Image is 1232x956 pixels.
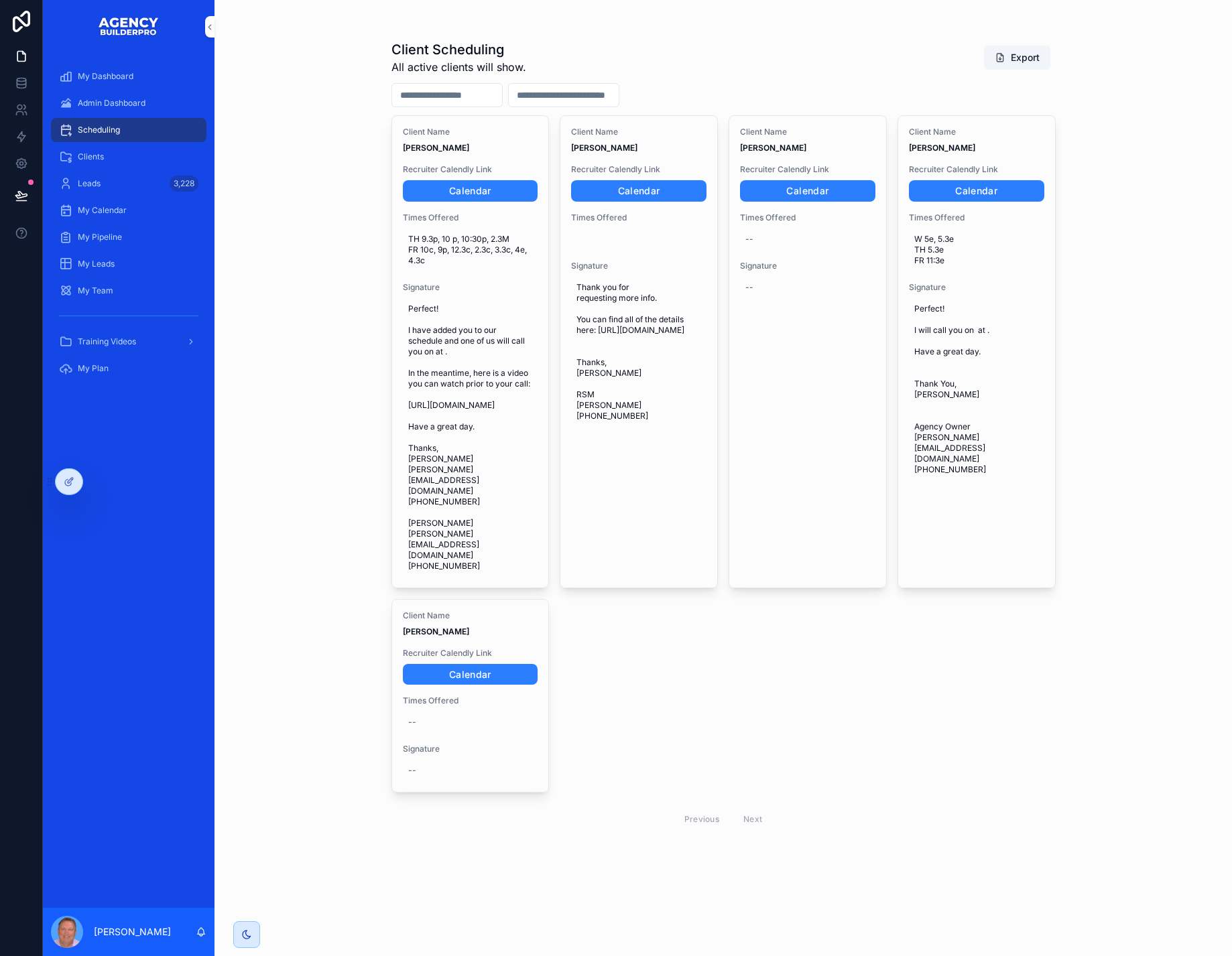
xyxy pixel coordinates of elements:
a: Calendar [403,664,538,685]
span: All active clients will show. [391,59,526,75]
a: Calendar [909,180,1044,202]
span: Client Name [403,127,538,137]
a: Client Name[PERSON_NAME]Recruiter Calendly LinkCalendarTimes OfferedTH 9.3p, 10 p, 10:30p, 2.3M F... [391,115,550,588]
strong: [PERSON_NAME] [740,143,806,153]
h1: Client Scheduling [391,40,526,59]
span: Perfect! I will call you on at . Have a great day. Thank You, [PERSON_NAME] Agency Owner [PERSON_... [914,303,1039,475]
span: Clients [78,151,104,162]
strong: [PERSON_NAME] [403,143,469,153]
span: Times Offered [909,212,1044,223]
div: -- [745,282,753,293]
span: Perfect! I have added you to our schedule and one of us will call you on at . In the meantime, he... [408,303,533,571]
span: My Team [78,285,113,296]
a: My Plan [51,356,206,381]
a: Calendar [571,180,706,202]
span: Signature [403,282,538,293]
span: Times Offered [403,695,538,706]
span: Training Videos [78,336,136,347]
div: -- [745,234,753,245]
a: My Team [51,279,206,303]
strong: [PERSON_NAME] [571,143,637,153]
span: Scheduling [78,125,120,135]
span: Times Offered [740,212,875,223]
span: Client Name [571,127,706,137]
a: Calendar [403,180,538,202]
div: scrollable content [43,54,214,400]
a: Training Videos [51,330,206,354]
span: Recruiter Calendly Link [403,648,538,659]
span: Recruiter Calendly Link [403,164,538,175]
a: My Pipeline [51,225,206,249]
a: Calendar [740,180,875,202]
span: Recruiter Calendly Link [740,164,875,175]
span: Leads [78,178,101,189]
span: Recruiter Calendly Link [909,164,1044,175]
div: 3,228 [170,176,198,192]
img: App logo [98,16,160,38]
a: Leads3,228 [51,172,206,196]
div: -- [408,717,416,728]
a: Client Name[PERSON_NAME]Recruiter Calendly LinkCalendarTimes Offered--Signature-- [391,599,550,793]
span: Client Name [403,610,538,621]
a: My Dashboard [51,64,206,88]
a: Client Name[PERSON_NAME]Recruiter Calendly LinkCalendarTimes OfferedW 5e, 5.3e TH 5.3e FR 11:3eSi... [898,115,1056,588]
div: -- [408,765,416,776]
a: My Calendar [51,198,206,222]
span: My Plan [78,363,109,374]
a: Clients [51,145,206,169]
span: My Pipeline [78,232,122,243]
span: Thank you for requesting more info. You can find all of the details here: [URL][DOMAIN_NAME] Than... [576,282,701,421]
span: TH 9.3p, 10 p, 10:30p, 2.3M FR 10c, 9p, 12.3c, 2.3c, 3.3c, 4e, 4.3c [408,234,533,266]
strong: [PERSON_NAME] [909,143,975,153]
span: Admin Dashboard [78,98,145,109]
span: Times Offered [571,212,706,223]
span: My Calendar [78,205,127,216]
span: Signature [403,744,538,754]
span: Client Name [740,127,875,137]
span: Times Offered [403,212,538,223]
span: W 5e, 5.3e TH 5.3e FR 11:3e [914,234,1039,266]
a: Client Name[PERSON_NAME]Recruiter Calendly LinkCalendarTimes OfferedSignatureThank you for reques... [560,115,718,588]
a: Scheduling [51,118,206,142]
strong: [PERSON_NAME] [403,626,469,636]
span: Client Name [909,127,1044,137]
span: My Leads [78,259,115,269]
p: [PERSON_NAME] [94,925,171,939]
button: Export [984,46,1050,70]
span: Signature [909,282,1044,293]
a: Admin Dashboard [51,91,206,115]
span: My Dashboard [78,71,133,82]
span: Signature [740,261,875,271]
span: Signature [571,261,706,271]
span: Recruiter Calendly Link [571,164,706,175]
a: Client Name[PERSON_NAME]Recruiter Calendly LinkCalendarTimes Offered--Signature-- [729,115,887,588]
a: My Leads [51,252,206,276]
